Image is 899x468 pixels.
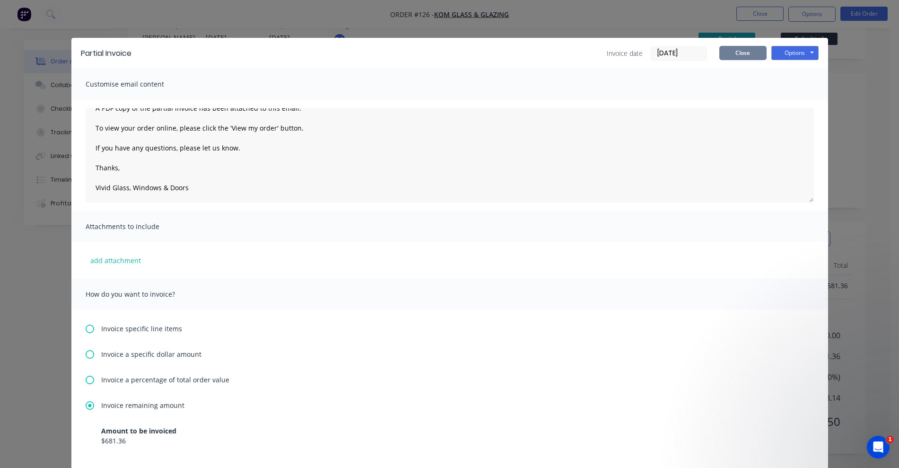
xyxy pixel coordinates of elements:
span: Invoice a percentage of total order value [101,375,229,385]
span: Invoice specific line items [101,324,182,334]
span: Attachments to include [86,220,190,233]
button: Close [719,46,767,60]
iframe: Intercom live chat [867,436,890,459]
button: Options [771,46,819,60]
div: Amount to be invoiced [101,426,798,436]
span: Customise email content [86,78,190,91]
span: Invoice remaining amount [101,400,184,410]
span: 1 [886,436,894,443]
div: Partial Invoice [81,48,131,59]
span: Invoice a specific dollar amount [101,349,201,359]
textarea: Hi, A PDF copy of the partial invoice has been attached to this email. To view your order online,... [86,108,814,203]
button: add attachment [86,253,146,267]
span: How do you want to invoice? [86,288,190,301]
span: Invoice date [607,48,643,58]
div: $681.36 [101,436,798,446]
